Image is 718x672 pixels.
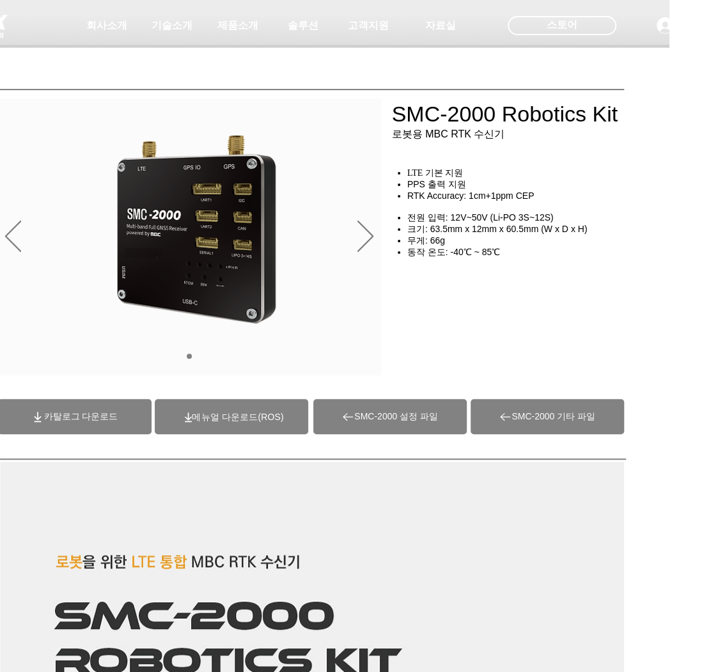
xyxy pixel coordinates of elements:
span: RTK Accuracy: 1cm+1ppm CEP [407,191,535,201]
a: 솔루션 [271,13,335,38]
a: 회사소개 [75,13,139,38]
a: SMC-2000 설정 파일 [313,399,467,434]
span: 자료실 [425,19,456,33]
a: SMC-2000 기타 파일 [471,399,624,434]
span: SMC-2000 설정 파일 [354,411,438,423]
span: 고객지원 [348,19,389,33]
a: 기술소개 [140,13,204,38]
span: 카탈로그 다운로드 [44,411,118,423]
nav: 슬라이드 [182,354,197,359]
img: 대지 2.png [113,134,280,326]
div: 스토어 [508,16,616,35]
a: 자료실 [409,13,472,38]
button: 다음 [357,221,373,254]
span: 동작 온도: -40℃ ~ 85℃ [407,247,500,257]
button: 로그인 [648,13,718,38]
span: 크기: 63.5mm x 12mm x 60.5mm (W x D x H) [407,224,588,234]
span: 무게: 66g [407,235,445,246]
span: 스토어 [547,18,577,32]
a: 01 [187,354,192,359]
span: 기술소개 [152,19,192,33]
span: 로그인 [678,19,714,32]
span: 회사소개 [86,19,127,33]
a: (ROS)메뉴얼 다운로드 [192,412,283,422]
iframe: Wix Chat [571,617,718,672]
span: 전원 입력: 12V~50V (Li-PO 3S~12S) [407,212,554,223]
button: 이전 [5,221,21,254]
a: 제품소개 [206,13,270,38]
span: SMC-2000 기타 파일 [511,411,595,423]
a: 고객지원 [336,13,400,38]
span: 제품소개 [217,19,258,33]
span: 솔루션 [288,19,318,33]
